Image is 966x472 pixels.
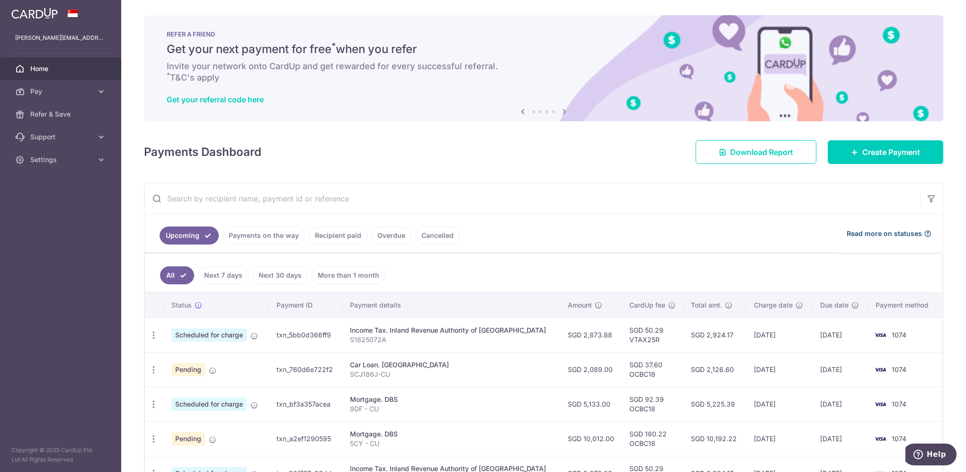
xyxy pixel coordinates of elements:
p: [PERSON_NAME][EMAIL_ADDRESS][DOMAIN_NAME] [15,33,106,43]
img: RAF banner [144,15,943,121]
td: [DATE] [813,352,868,387]
td: SGD 2,873.88 [560,318,622,352]
div: Car Loan. [GEOGRAPHIC_DATA] [350,360,553,370]
td: [DATE] [746,421,813,456]
p: SCJ186J-CU [350,370,553,379]
h6: Invite your network onto CardUp and get rewarded for every successful referral. T&C's apply [167,61,921,83]
span: Scheduled for charge [171,398,247,411]
a: Next 30 days [252,266,308,284]
h4: Payments Dashboard [144,144,261,161]
p: 5CY - CU [350,439,553,448]
a: Overdue [371,227,411,245]
iframe: Opens a widget where you can find more information [905,444,957,467]
a: Upcoming [160,227,219,245]
td: txn_a2ef1290595 [269,421,343,456]
span: 1074 [892,435,906,443]
td: SGD 5,225.39 [683,387,746,421]
img: CardUp [11,8,58,19]
div: Income Tax. Inland Revenue Authority of [GEOGRAPHIC_DATA] [350,326,553,335]
a: Read more on statuses [847,229,931,238]
td: txn_bf3a357acea [269,387,343,421]
td: SGD 5,133.00 [560,387,622,421]
a: All [160,266,194,284]
div: Mortgage. DBS [350,429,553,439]
img: Bank Card [871,399,890,410]
span: Create Payment [862,146,920,158]
td: SGD 180.22 OCBC18 [622,421,683,456]
span: Charge date [754,300,793,310]
th: Payment method [868,293,942,318]
td: [DATE] [746,387,813,421]
div: Mortgage. DBS [350,395,553,404]
p: 9DF - CU [350,404,553,414]
a: Recipient paid [309,227,367,245]
span: Due date [820,300,849,310]
td: txn_5bb0d366ff9 [269,318,343,352]
p: REFER A FRIEND [167,30,921,38]
img: Bank Card [871,433,890,445]
td: txn_760d6e722f2 [269,352,343,387]
td: SGD 37.60 OCBC18 [622,352,683,387]
span: Home [30,64,93,73]
span: Read more on statuses [847,229,922,238]
span: 1074 [892,331,906,339]
a: Create Payment [828,140,943,164]
span: 1074 [892,400,906,408]
span: Amount [568,300,592,310]
input: Search by recipient name, payment id or reference [144,183,920,214]
th: Payment details [342,293,560,318]
span: Scheduled for charge [171,328,247,342]
a: Payments on the way [223,227,305,245]
td: [DATE] [746,352,813,387]
span: Download Report [730,146,793,158]
span: Pending [171,432,205,445]
a: Cancelled [415,227,460,245]
span: Refer & Save [30,109,93,119]
a: Get your referral code here [167,95,264,104]
span: Pay [30,87,93,96]
span: Pending [171,363,205,376]
td: [DATE] [813,387,868,421]
span: Settings [30,155,93,164]
a: More than 1 month [312,266,385,284]
td: [DATE] [746,318,813,352]
td: SGD 10,012.00 [560,421,622,456]
span: Total amt. [691,300,722,310]
td: SGD 50.29 VTAX25R [622,318,683,352]
td: [DATE] [813,318,868,352]
th: Payment ID [269,293,343,318]
span: 1074 [892,365,906,373]
a: Download Report [696,140,816,164]
span: Status [171,300,192,310]
td: SGD 10,192.22 [683,421,746,456]
span: CardUp fee [629,300,665,310]
img: Bank Card [871,364,890,375]
span: Support [30,132,93,142]
td: SGD 2,126.60 [683,352,746,387]
h5: Get your next payment for free when you refer [167,42,921,57]
p: S1825072A [350,335,553,345]
td: SGD 92.39 OCBC18 [622,387,683,421]
td: [DATE] [813,421,868,456]
td: SGD 2,924.17 [683,318,746,352]
a: Next 7 days [198,266,249,284]
td: SGD 2,089.00 [560,352,622,387]
img: Bank Card [871,329,890,341]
